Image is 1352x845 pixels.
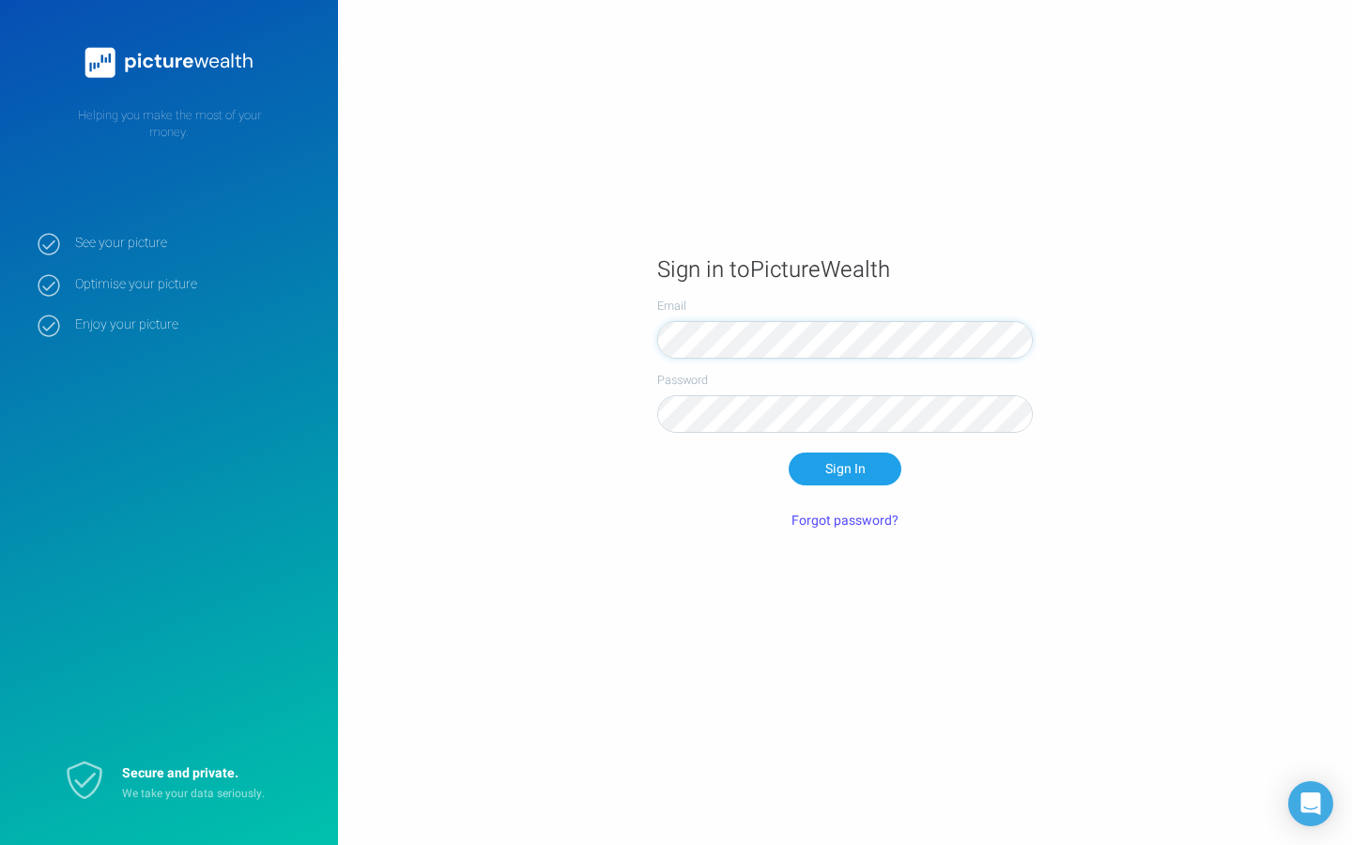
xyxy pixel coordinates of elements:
[75,235,310,252] strong: See your picture
[38,107,300,141] p: Helping you make the most of your money.
[1288,781,1333,826] div: Open Intercom Messenger
[789,453,901,484] button: Sign In
[657,298,1033,315] label: Email
[780,505,910,537] button: Forgot password?
[75,276,310,293] strong: Optimise your picture
[122,763,238,783] strong: Secure and private.
[122,786,291,802] p: We take your data seriously.
[657,255,1033,284] h1: Sign in to PictureWealth
[657,372,1033,389] label: Password
[75,316,310,333] strong: Enjoy your picture
[75,38,263,88] img: PictureWealth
